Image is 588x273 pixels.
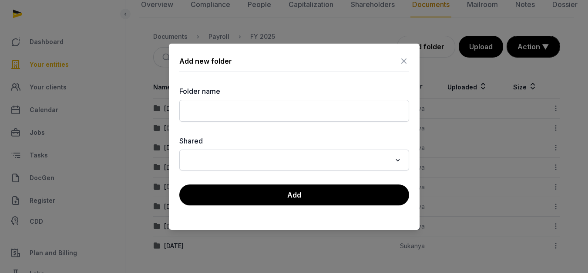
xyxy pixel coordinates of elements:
div: Add new folder [179,56,232,66]
input: Search for option [185,154,391,166]
div: Search for option [184,152,405,168]
label: Shared [179,136,409,146]
label: Folder name [179,86,409,96]
button: Add [179,184,409,205]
